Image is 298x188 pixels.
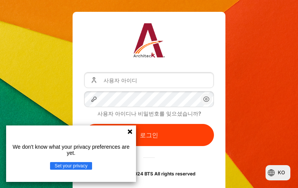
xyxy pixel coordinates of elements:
a: Architeck [133,23,165,61]
input: 사용자 아이디 [84,72,214,88]
img: Architeck [133,23,165,58]
p: We don't know what your privacy preferences are yet. [9,144,133,156]
button: Set your privacy [50,162,92,170]
strong: Copyright © 2024 BTS All rights reserved [102,171,196,177]
a: 사용자 아이디나 비밀번호를 잊으셨습니까? [97,110,201,117]
button: 로그인 [84,124,214,146]
button: Languages [266,165,290,180]
span: ko [278,169,285,177]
